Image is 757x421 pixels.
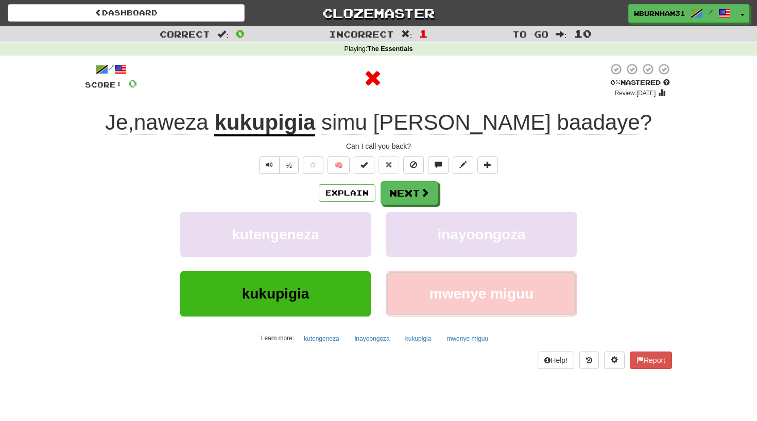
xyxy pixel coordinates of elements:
button: ½ [279,156,299,174]
span: 10 [574,27,592,40]
span: : [217,30,229,39]
span: wburnham31 [634,9,685,18]
button: kukupigia [180,271,371,316]
span: : [556,30,567,39]
button: Discuss sentence (alt+u) [428,156,449,174]
button: Ignore sentence (alt+i) [403,156,424,174]
small: Review: [DATE] [615,90,656,97]
span: , [105,110,214,135]
button: mwenye miguu [441,331,494,346]
button: Add to collection (alt+a) [477,156,498,174]
button: Report [630,352,672,369]
small: Learn more: [261,335,294,342]
button: Set this sentence to 100% Mastered (alt+m) [354,156,374,174]
span: Score: [85,80,122,89]
span: Incorrect [329,29,394,39]
span: kukupigia [242,286,309,302]
span: To go [512,29,548,39]
button: inayoongoza [349,331,395,346]
button: Play sentence audio (ctl+space) [259,156,280,174]
button: Help! [538,352,574,369]
span: / [708,8,713,15]
a: Dashboard [8,4,245,22]
button: Round history (alt+y) [579,352,599,369]
span: simu [321,110,367,135]
button: mwenye miguu [386,271,577,316]
a: wburnham31 / [628,4,736,23]
span: : [401,30,412,39]
button: kutengeneza [180,212,371,257]
button: Reset to 0% Mastered (alt+r) [378,156,399,174]
div: Can I call you back? [85,141,672,151]
span: 0 [128,77,137,90]
span: mwenye miguu [429,286,534,302]
span: Correct [160,29,210,39]
a: Clozemaster [260,4,497,22]
button: Edit sentence (alt+d) [453,156,473,174]
div: Text-to-speech controls [257,156,299,174]
div: / [85,63,137,76]
u: kukupigia [214,110,315,136]
button: kukupigia [400,331,437,346]
button: kutengeneza [298,331,345,346]
span: baadaye [557,110,640,135]
span: [PERSON_NAME] [373,110,550,135]
strong: The Essentials [367,45,412,52]
span: Je [105,110,128,135]
button: 🧠 [328,156,350,174]
button: Favorite sentence (alt+f) [303,156,323,174]
span: kutengeneza [232,226,319,242]
span: 0 % [610,78,621,86]
button: Explain [319,184,375,202]
div: Mastered [608,78,672,87]
span: 1 [419,27,428,40]
span: 0 [236,27,245,40]
span: naweza [134,110,209,135]
button: Next [381,181,438,205]
span: inayoongoza [437,226,525,242]
button: inayoongoza [386,212,577,257]
span: ? [315,110,652,135]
